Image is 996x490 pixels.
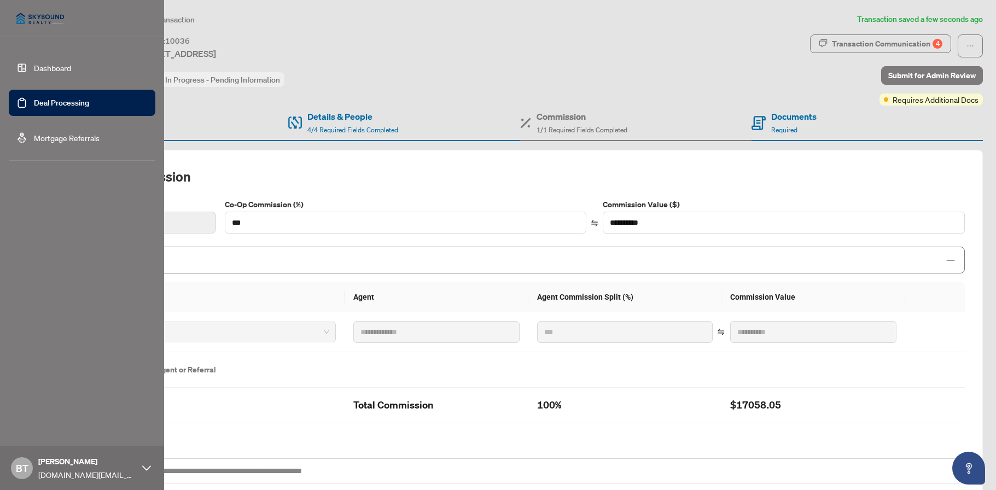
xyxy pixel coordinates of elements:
[75,445,965,457] label: Commission Notes
[90,324,329,340] span: Primary
[38,469,137,481] span: [DOMAIN_NAME][EMAIL_ADDRESS][DOMAIN_NAME]
[603,199,965,211] label: Commission Value ($)
[717,328,725,336] span: swap
[165,75,280,85] span: In Progress - Pending Information
[38,456,137,468] span: [PERSON_NAME]
[75,282,345,312] th: Type
[34,98,89,108] a: Deal Processing
[75,168,965,185] h2: Co-op Commission
[528,282,721,312] th: Agent Commission Split (%)
[537,396,713,414] h2: 100%
[881,66,983,85] button: Submit for Admin Review
[353,396,520,414] h2: Total Commission
[9,5,72,32] img: logo
[933,39,942,49] div: 4
[225,199,587,211] label: Co-Op Commission (%)
[966,42,974,50] span: ellipsis
[591,219,598,227] span: swap
[730,396,896,414] h2: $17058.05
[537,110,627,123] h4: Commission
[136,72,284,87] div: Status:
[136,15,195,25] span: View Transaction
[345,282,528,312] th: Agent
[537,126,627,134] span: 1/1 Required Fields Completed
[946,255,956,265] span: minus
[165,36,190,46] span: 10036
[893,94,978,106] span: Requires Additional Docs
[34,133,100,143] a: Mortgage Referrals
[952,452,985,485] button: Open asap
[136,47,216,60] span: [STREET_ADDRESS]
[771,126,797,134] span: Required
[721,282,905,312] th: Commission Value
[832,35,942,52] div: Transaction Communication
[34,63,71,73] a: Dashboard
[810,34,951,53] button: Transaction Communication4
[857,13,983,26] article: Transaction saved a few seconds ago
[307,110,398,123] h4: Details & People
[771,110,817,123] h4: Documents
[307,126,398,134] span: 4/4 Required Fields Completed
[16,460,28,476] span: BT
[888,67,976,84] span: Submit for Admin Review
[75,247,965,273] div: Split Commission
